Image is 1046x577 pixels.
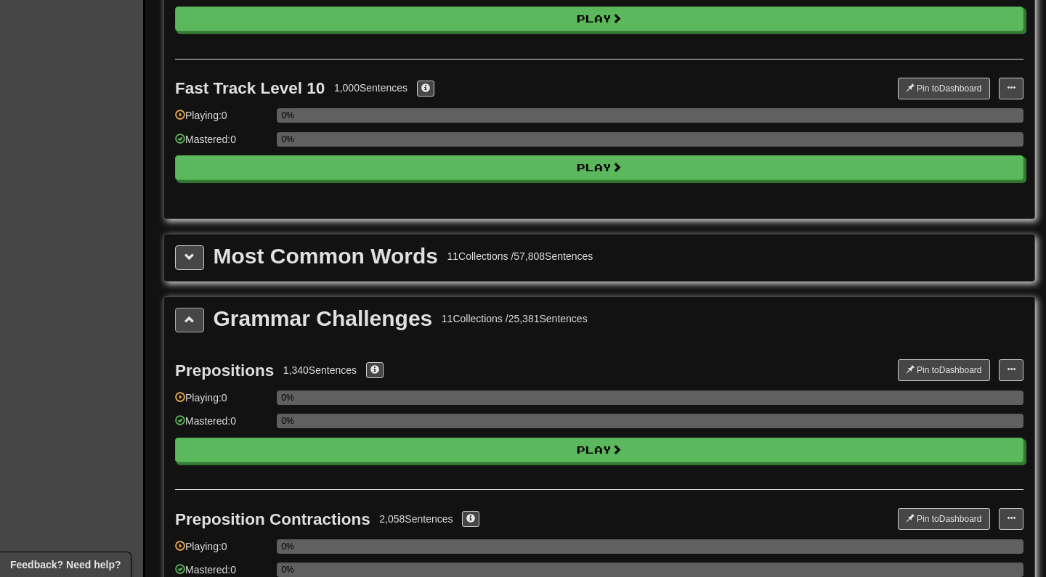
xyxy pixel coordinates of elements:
[283,363,357,377] div: 1,340 Sentences
[442,311,588,326] div: 11 Collections / 25,381 Sentences
[10,557,121,572] span: Open feedback widget
[175,108,269,132] div: Playing: 0
[175,155,1023,180] button: Play
[175,7,1023,31] button: Play
[334,81,408,95] div: 1,000 Sentences
[447,249,593,263] div: 11 Collections / 57,808 Sentences
[175,132,269,156] div: Mastered: 0
[214,245,438,267] div: Most Common Words
[214,308,433,330] div: Grammar Challenges
[175,438,1023,462] button: Play
[898,78,990,99] button: Pin toDashboard
[898,508,990,530] button: Pin toDashboard
[175,390,269,414] div: Playing: 0
[175,414,269,438] div: Mastered: 0
[175,510,370,528] div: Preposition Contractions
[175,539,269,563] div: Playing: 0
[898,359,990,381] button: Pin toDashboard
[175,79,325,97] div: Fast Track Level 10
[379,512,453,526] div: 2,058 Sentences
[175,361,274,380] div: Prepositions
